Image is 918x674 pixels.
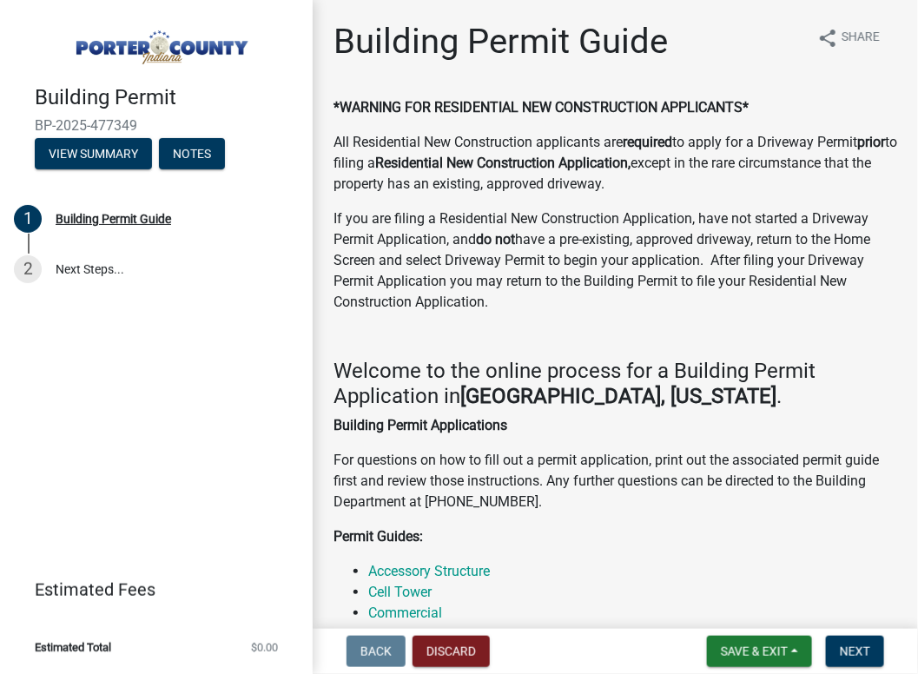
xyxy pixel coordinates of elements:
a: Cell Tower [368,584,432,600]
span: Estimated Total [35,642,111,653]
img: Porter County, Indiana [35,18,285,67]
div: 2 [14,255,42,283]
a: Estimated Fees [14,572,285,607]
span: Next [840,644,870,658]
strong: Permit Guides: [334,528,423,545]
span: $0.00 [251,642,278,653]
strong: Residential New Construction Application, [375,155,631,171]
strong: *WARNING FOR RESIDENTIAL NEW CONSTRUCTION APPLICANTS* [334,99,749,116]
div: Building Permit Guide [56,213,171,225]
i: share [817,28,838,49]
strong: required [623,134,672,150]
button: Next [826,636,884,667]
span: Share [842,28,880,49]
wm-modal-confirm: Notes [159,148,225,162]
h4: Building Permit [35,85,299,110]
strong: prior [857,134,885,150]
p: All Residential New Construction applicants are to apply for a Driveway Permit to filing a except... [334,132,897,195]
button: Save & Exit [707,636,812,667]
button: Discard [413,636,490,667]
div: 1 [14,205,42,233]
p: If you are filing a Residential New Construction Application, have not started a Driveway Permit ... [334,208,897,313]
a: Accessory Structure [368,563,490,579]
strong: [GEOGRAPHIC_DATA], [US_STATE] [460,384,776,408]
strong: do not [476,231,515,248]
h1: Building Permit Guide [334,21,668,63]
span: Back [360,644,392,658]
span: BP-2025-477349 [35,117,278,134]
button: Back [347,636,406,667]
p: For questions on how to fill out a permit application, print out the associated permit guide firs... [334,450,897,512]
a: Commercial [368,605,442,621]
button: View Summary [35,138,152,169]
button: shareShare [803,21,894,55]
button: Notes [159,138,225,169]
wm-modal-confirm: Summary [35,148,152,162]
span: Save & Exit [721,644,788,658]
h4: Welcome to the online process for a Building Permit Application in . [334,359,897,409]
strong: Building Permit Applications [334,417,507,433]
